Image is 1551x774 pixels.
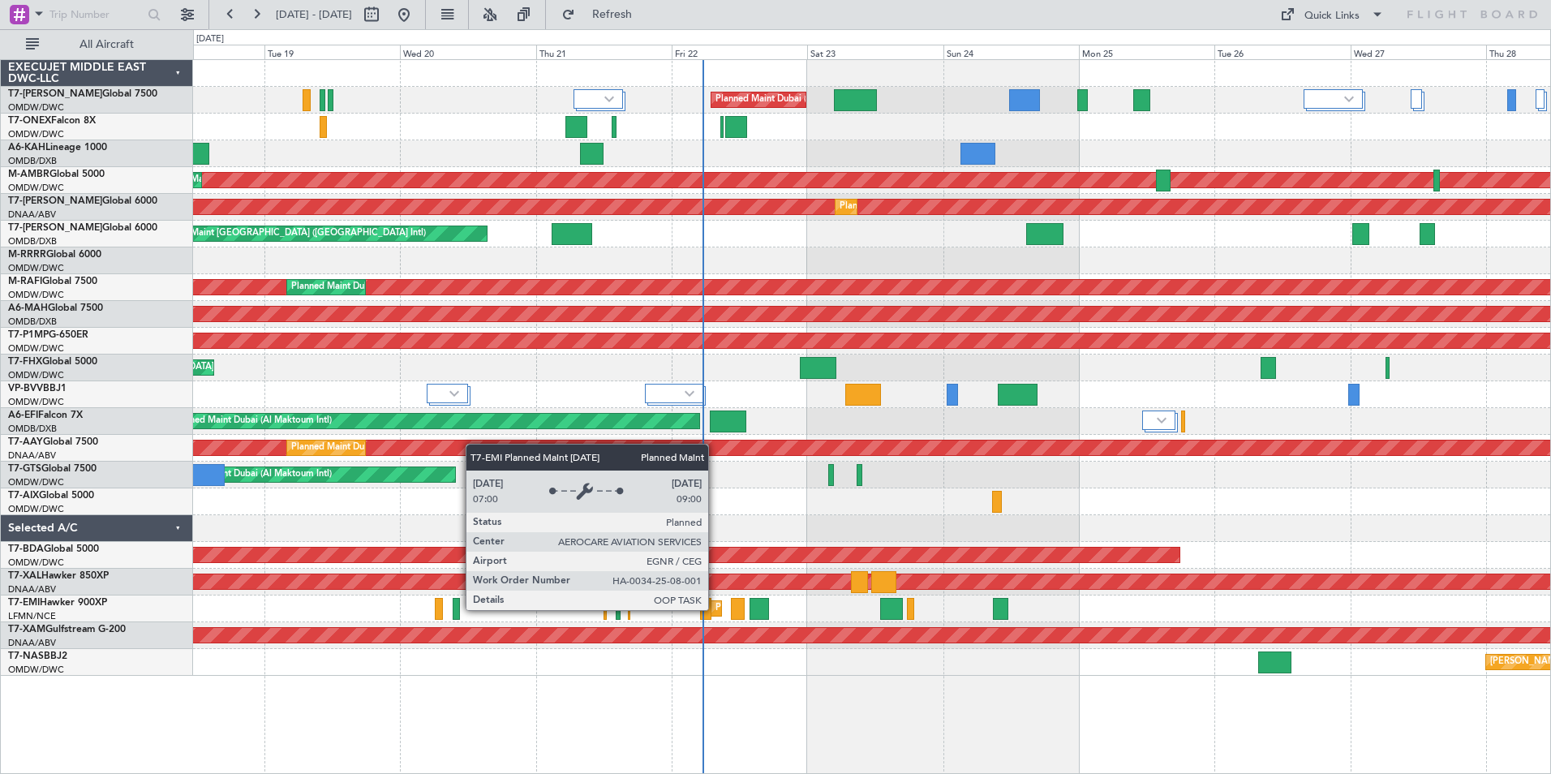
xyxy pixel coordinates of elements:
[536,45,672,59] div: Thu 21
[8,571,109,581] a: T7-XALHawker 850XP
[8,651,67,661] a: T7-NASBBJ2
[8,170,49,179] span: M-AMBR
[8,664,64,676] a: OMDW/DWC
[578,9,647,20] span: Refresh
[8,449,56,462] a: DNAA/ABV
[8,491,39,501] span: T7-AIX
[8,250,46,260] span: M-RRRR
[8,384,67,393] a: VP-BVVBBJ1
[8,583,56,596] a: DNAA/ABV
[8,437,98,447] a: T7-AAYGlobal 7500
[8,476,64,488] a: OMDW/DWC
[8,128,64,140] a: OMDW/DWC
[8,491,94,501] a: T7-AIXGlobal 5000
[291,436,451,460] div: Planned Maint Dubai (Al Maktoum Intl)
[8,357,97,367] a: T7-FHXGlobal 5000
[291,275,451,299] div: Planned Maint Dubai (Al Maktoum Intl)
[943,45,1079,59] div: Sun 24
[8,209,56,221] a: DNAA/ABV
[449,390,459,397] img: arrow-gray.svg
[8,182,64,194] a: OMDW/DWC
[8,143,45,153] span: A6-KAH
[8,235,57,247] a: OMDB/DXB
[1351,45,1486,59] div: Wed 27
[8,277,97,286] a: M-RAFIGlobal 7500
[8,196,102,206] span: T7-[PERSON_NAME]
[8,330,49,340] span: T7-P1MP
[8,464,97,474] a: T7-GTSGlobal 7500
[8,250,101,260] a: M-RRRRGlobal 6000
[8,503,64,515] a: OMDW/DWC
[8,303,48,313] span: A6-MAH
[8,196,157,206] a: T7-[PERSON_NAME]Global 6000
[8,289,64,301] a: OMDW/DWC
[807,45,943,59] div: Sat 23
[172,462,332,487] div: Planned Maint Dubai (Al Maktoum Intl)
[604,96,614,102] img: arrow-gray.svg
[8,598,107,608] a: T7-EMIHawker 900XP
[8,357,42,367] span: T7-FHX
[155,221,426,246] div: Planned Maint [GEOGRAPHIC_DATA] ([GEOGRAPHIC_DATA] Intl)
[8,637,56,649] a: DNAA/ABV
[8,598,40,608] span: T7-EMI
[8,170,105,179] a: M-AMBRGlobal 5000
[196,32,224,46] div: [DATE]
[400,45,535,59] div: Wed 20
[672,45,807,59] div: Fri 22
[8,610,56,622] a: LFMN/NCE
[264,45,400,59] div: Tue 19
[49,2,143,27] input: Trip Number
[1214,45,1350,59] div: Tue 26
[8,571,41,581] span: T7-XAL
[128,45,264,59] div: Mon 18
[1344,96,1354,102] img: arrow-gray.svg
[1304,8,1360,24] div: Quick Links
[8,143,107,153] a: A6-KAHLineage 1000
[18,32,176,58] button: All Aircraft
[8,223,157,233] a: T7-[PERSON_NAME]Global 6000
[840,195,999,219] div: Planned Maint Dubai (Al Maktoum Intl)
[8,101,64,114] a: OMDW/DWC
[1079,45,1214,59] div: Mon 25
[8,557,64,569] a: OMDW/DWC
[172,409,332,433] div: Planned Maint Dubai (Al Maktoum Intl)
[8,369,64,381] a: OMDW/DWC
[715,88,875,112] div: Planned Maint Dubai (Al Maktoum Intl)
[8,464,41,474] span: T7-GTS
[8,411,38,420] span: A6-EFI
[8,155,57,167] a: OMDB/DXB
[8,116,96,126] a: T7-ONEXFalcon 8X
[8,303,103,313] a: A6-MAHGlobal 7500
[8,625,45,634] span: T7-XAM
[8,89,157,99] a: T7-[PERSON_NAME]Global 7500
[8,544,44,554] span: T7-BDA
[1157,417,1166,424] img: arrow-gray.svg
[715,596,851,621] div: Planned Maint [PERSON_NAME]
[8,411,83,420] a: A6-EFIFalcon 7X
[8,262,64,274] a: OMDW/DWC
[8,116,51,126] span: T7-ONEX
[8,384,43,393] span: VP-BVV
[1272,2,1392,28] button: Quick Links
[554,2,651,28] button: Refresh
[8,330,88,340] a: T7-P1MPG-650ER
[8,396,64,408] a: OMDW/DWC
[42,39,171,50] span: All Aircraft
[685,390,694,397] img: arrow-gray.svg
[8,89,102,99] span: T7-[PERSON_NAME]
[8,423,57,435] a: OMDB/DXB
[8,625,126,634] a: T7-XAMGulfstream G-200
[8,437,43,447] span: T7-AAY
[8,316,57,328] a: OMDB/DXB
[8,544,99,554] a: T7-BDAGlobal 5000
[8,223,102,233] span: T7-[PERSON_NAME]
[8,342,64,355] a: OMDW/DWC
[276,7,352,22] span: [DATE] - [DATE]
[8,277,42,286] span: M-RAFI
[8,651,44,661] span: T7-NAS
